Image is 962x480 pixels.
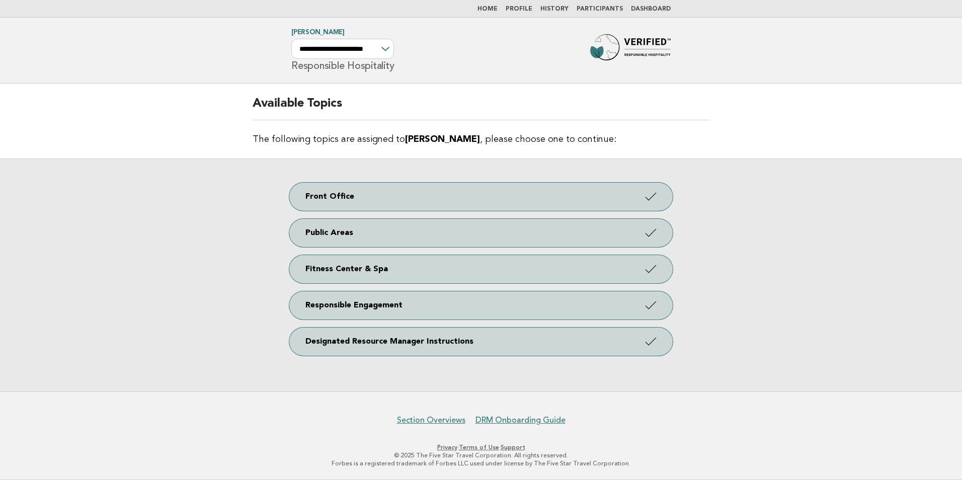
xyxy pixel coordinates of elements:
h2: Available Topics [253,96,709,120]
h1: Responsible Hospitality [291,30,394,71]
p: © 2025 The Five Star Travel Corporation. All rights reserved. [173,451,789,459]
a: History [540,6,569,12]
a: Participants [577,6,623,12]
a: Terms of Use [459,444,499,451]
a: Designated Resource Manager Instructions [289,328,673,356]
a: Front Office [289,183,673,211]
p: Forbes is a registered trademark of Forbes LLC used under license by The Five Star Travel Corpora... [173,459,789,467]
a: [PERSON_NAME] [291,29,345,36]
a: Privacy [437,444,457,451]
a: Section Overviews [397,415,465,425]
a: Fitness Center & Spa [289,255,673,283]
p: The following topics are assigned to , please choose one to continue: [253,132,709,146]
a: Support [501,444,525,451]
img: Forbes Travel Guide [590,34,671,66]
a: DRM Onboarding Guide [475,415,566,425]
a: Public Areas [289,219,673,247]
a: Dashboard [631,6,671,12]
strong: [PERSON_NAME] [405,135,480,144]
a: Responsible Engagement [289,291,673,319]
a: Profile [506,6,532,12]
a: Home [477,6,498,12]
p: · · [173,443,789,451]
